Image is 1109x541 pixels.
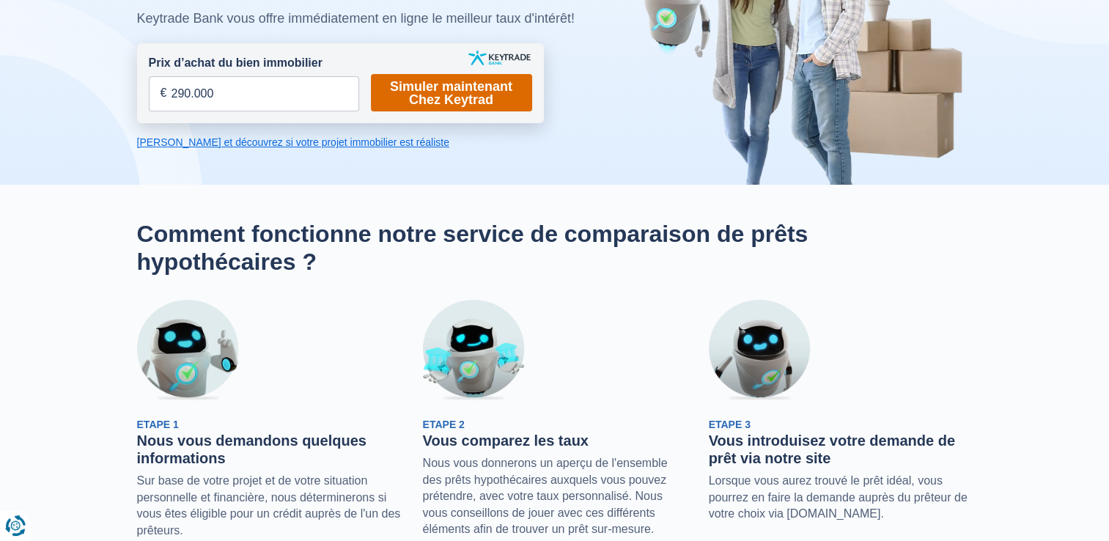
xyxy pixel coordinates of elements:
[709,473,973,522] p: Lorsque vous aurez trouvé le prêt idéal, vous pourrez en faire la demande auprès du prêteur de vo...
[709,419,751,430] span: Etape 3
[137,9,616,29] div: Keytrade Bank vous offre immédiatement en ligne le meilleur taux d'intérêt!
[423,300,524,401] img: Etape 2
[137,135,544,150] a: [PERSON_NAME] et découvrez si votre projet immobilier est réaliste
[137,419,179,430] span: Etape 1
[468,51,531,65] img: keytrade
[137,473,401,539] p: Sur base de votre projet et de votre situation personnelle et financière, nous déterminerons si v...
[709,432,973,467] h3: Vous introduisez votre demande de prêt via notre site
[149,55,323,72] label: Prix d’achat du bien immobilier
[423,455,687,537] p: Nous vous donnerons un aperçu de l'ensemble des prêts hypothécaires auxquels vous pouvez prétendr...
[137,432,401,467] h3: Nous vous demandons quelques informations
[371,74,532,111] a: Simuler maintenant Chez Keytrad
[709,300,810,401] img: Etape 3
[423,419,465,430] span: Etape 2
[137,300,238,401] img: Etape 1
[161,85,167,102] span: €
[137,220,973,276] h2: Comment fonctionne notre service de comparaison de prêts hypothécaires ?
[423,432,687,449] h3: Vous comparez les taux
